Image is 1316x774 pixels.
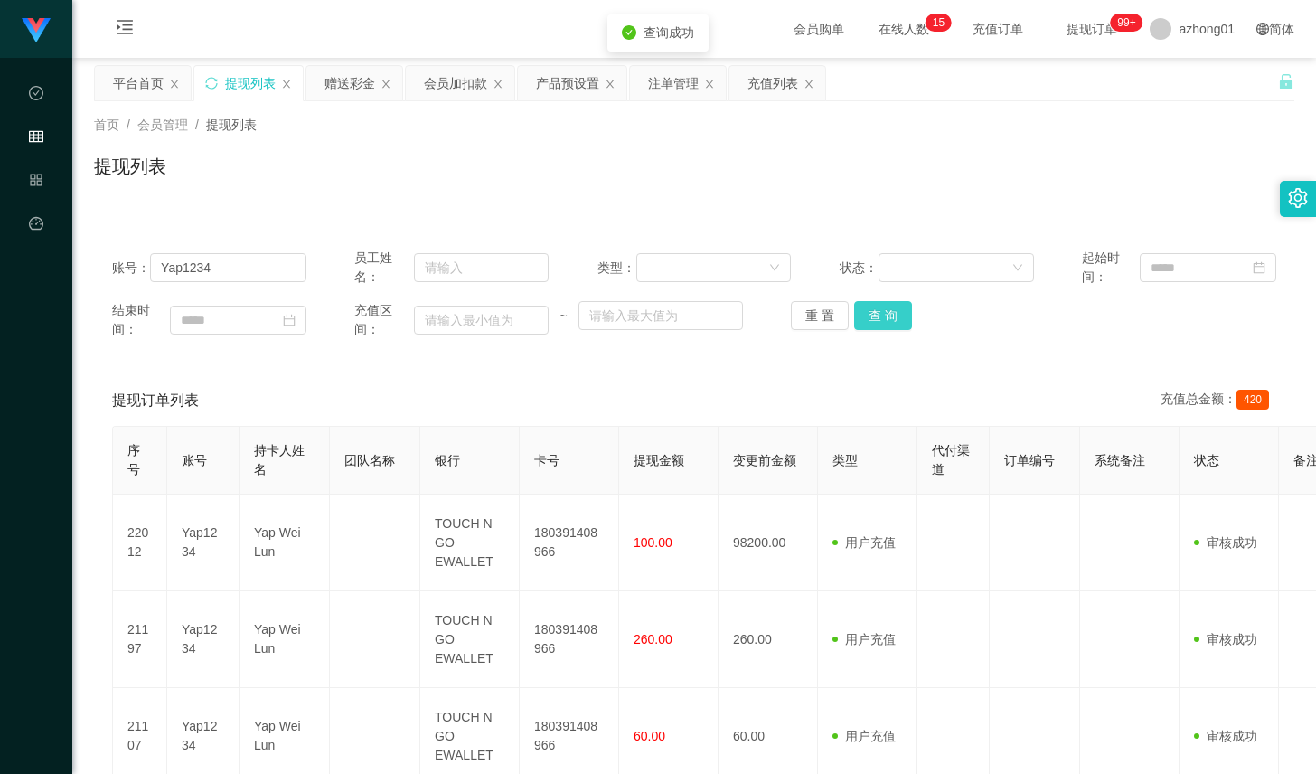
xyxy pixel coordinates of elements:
a: 图标: dashboard平台首页 [29,206,43,389]
i: 图标: down [1012,262,1023,275]
input: 请输入 [414,253,549,282]
sup: 1150 [1110,14,1142,32]
div: 赠送彩金 [324,66,375,100]
span: 结束时间： [112,301,170,339]
span: 状态： [840,259,879,278]
i: 图标: calendar [283,314,296,326]
input: 请输入最小值为 [414,306,549,335]
span: 提现订单列表 [112,390,199,411]
span: 代付渠道 [932,443,970,477]
span: 银行 [435,453,460,467]
span: 类型 [832,453,858,467]
span: 状态 [1194,453,1219,467]
td: TOUCH N GO EWALLET [420,495,520,591]
i: 图标: close [493,79,503,90]
div: 充值列表 [747,66,798,100]
span: 提现金额 [634,453,684,467]
span: 首页 [94,118,119,132]
span: 会员管理 [137,118,188,132]
span: 变更前金额 [733,453,796,467]
i: icon: check-circle [622,25,636,40]
td: 180391408966 [520,591,619,688]
span: / [127,118,130,132]
span: 账号： [112,259,150,278]
span: 用户充值 [832,632,896,647]
span: 持卡人姓名 [254,443,305,477]
span: 充值区间： [354,301,414,339]
td: 180391408966 [520,495,619,591]
div: 平台首页 [113,66,164,100]
i: 图标: sync [205,77,218,90]
span: 序号 [127,443,140,477]
span: 卡号 [534,453,559,467]
span: 420 [1236,390,1269,410]
td: 98200.00 [719,495,818,591]
span: 260.00 [634,632,672,647]
div: 注单管理 [648,66,699,100]
h1: 提现列表 [94,153,166,180]
span: 账号 [182,453,207,467]
i: 图标: close [281,79,292,90]
span: 类型： [597,259,636,278]
img: logo.9652507e.png [22,18,51,43]
input: 请输入 [150,253,306,282]
span: 团队名称 [344,453,395,467]
span: 在线人数 [869,23,938,35]
span: / [195,118,199,132]
span: 员工姓名： [354,249,414,287]
i: 图标: close [605,79,616,90]
button: 查 询 [854,301,912,330]
i: 图标: close [804,79,814,90]
i: 图标: close [169,79,180,90]
span: 60.00 [634,729,665,743]
td: Yap Wei Lun [240,591,330,688]
span: 用户充值 [832,729,896,743]
i: 图标: global [1256,23,1269,35]
div: 提现列表 [225,66,276,100]
span: 用户充值 [832,535,896,550]
span: 审核成功 [1194,535,1257,550]
span: 查询成功 [644,25,694,40]
i: 图标: check-circle-o [29,78,43,114]
span: 会员管理 [29,130,43,291]
td: Yap Wei Lun [240,495,330,591]
span: 审核成功 [1194,729,1257,743]
i: 图标: unlock [1278,73,1294,90]
span: 产品管理 [29,174,43,335]
i: 图标: menu-unfold [94,1,155,59]
span: 100.00 [634,535,672,550]
td: 22012 [113,495,167,591]
i: 图标: table [29,121,43,157]
i: 图标: close [381,79,391,90]
span: 订单编号 [1004,453,1055,467]
i: 图标: close [704,79,715,90]
p: 1 [933,14,939,32]
td: 260.00 [719,591,818,688]
div: 充值总金额： [1161,390,1276,411]
p: 5 [938,14,945,32]
div: 产品预设置 [536,66,599,100]
td: Yap1234 [167,495,240,591]
span: ~ [549,307,578,326]
i: 图标: down [769,262,780,275]
button: 重 置 [791,301,849,330]
span: 提现订单 [1057,23,1126,35]
input: 请输入最大值为 [578,301,743,330]
i: 图标: setting [1288,188,1308,208]
span: 数据中心 [29,87,43,248]
span: 充值订单 [963,23,1032,35]
span: 起始时间： [1082,249,1140,287]
span: 系统备注 [1095,453,1145,467]
span: 提现列表 [206,118,257,132]
sup: 15 [926,14,952,32]
div: 会员加扣款 [424,66,487,100]
i: 图标: appstore-o [29,165,43,201]
td: Yap1234 [167,591,240,688]
td: TOUCH N GO EWALLET [420,591,520,688]
span: 审核成功 [1194,632,1257,647]
td: 21197 [113,591,167,688]
i: 图标: calendar [1253,261,1265,274]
